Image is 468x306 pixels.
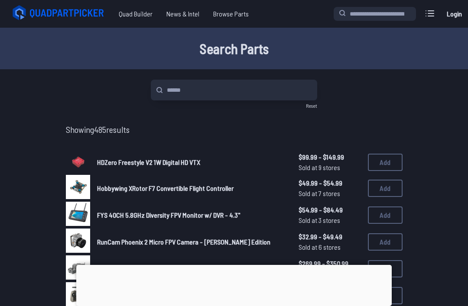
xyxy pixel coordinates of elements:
a: Reset [306,103,317,109]
a: RunCam Phoenix 2 Micro FPV Camera - [PERSON_NAME] Edition [97,237,285,247]
span: Hobbywing XRotor F7 Convertible Flight Controller [97,184,234,192]
span: HDZero Freestyle V2 1W Digital HD VTX [97,158,200,166]
span: FYS 40CH 5.8GHz Diversity FPV Monitor w/ DVR - 4.3" [97,211,240,219]
img: image [66,151,90,172]
span: $269.99 - $350.99 [299,258,361,269]
img: image [66,255,90,280]
button: Add [368,233,403,251]
span: $54.99 - $84.49 [299,205,361,215]
a: Login [444,5,465,23]
span: $49.99 - $54.99 [299,178,361,188]
button: Add [368,180,403,197]
a: image [66,175,90,202]
span: $99.99 - $149.99 [299,152,361,162]
img: image [66,175,90,199]
a: image [66,229,90,255]
iframe: Advertisement [76,265,392,304]
img: image [66,229,90,253]
a: HDZero Freestyle V2 1W Digital HD VTX [97,157,285,167]
a: Hobbywing XRotor F7 Convertible Flight Controller [97,183,285,193]
a: Browse Parts [206,5,256,23]
span: Sold at 6 stores [299,242,361,252]
span: $32.99 - $49.49 [299,232,361,242]
img: image [66,202,90,226]
p: Showing 485 results [66,123,403,136]
h1: Search Parts [10,38,458,59]
a: image [66,150,90,175]
button: Add [368,260,403,277]
a: Quad Builder [112,5,159,23]
a: FYS 40CH 5.8GHz Diversity FPV Monitor w/ DVR - 4.3" [97,210,285,220]
button: Add [368,206,403,224]
a: image [66,202,90,229]
a: Sub250 RTF Whoopfly16 Analog Kit - 2.4GHz ELRS [97,264,285,274]
span: Sold at 7 stores [299,188,361,199]
a: News & Intel [159,5,206,23]
span: Sold at 9 stores [299,162,361,173]
span: RunCam Phoenix 2 Micro FPV Camera - [PERSON_NAME] Edition [97,238,270,246]
button: Add [368,154,403,171]
span: Sold at 3 stores [299,215,361,225]
a: image [66,255,90,282]
span: Sub250 RTF Whoopfly16 Analog Kit - 2.4GHz ELRS [97,264,233,273]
